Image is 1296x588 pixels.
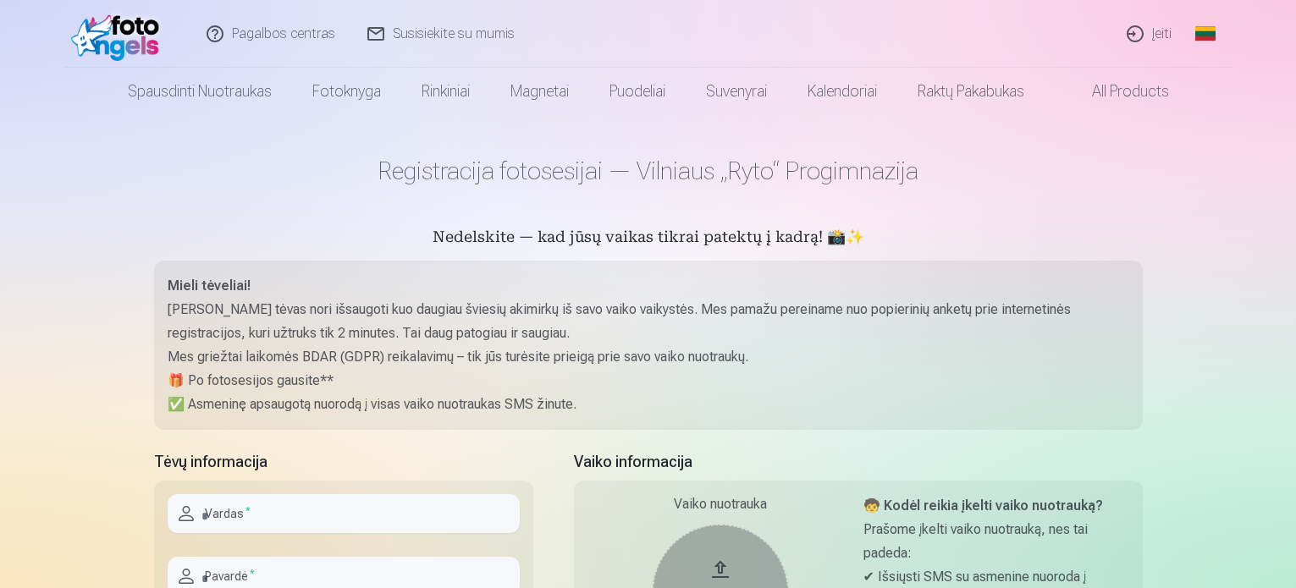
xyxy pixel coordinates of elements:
a: Kalendoriai [787,68,897,115]
h5: Vaiko informacija [574,450,1143,474]
strong: Mieli tėveliai! [168,278,251,294]
h5: Tėvų informacija [154,450,533,474]
p: [PERSON_NAME] tėvas nori išsaugoti kuo daugiau šviesių akimirkų iš savo vaiko vaikystės. Mes pama... [168,298,1129,345]
p: Prašome įkelti vaiko nuotrauką, nes tai padeda: [863,518,1129,565]
p: ✅ Asmeninę apsaugotą nuorodą į visas vaiko nuotraukas SMS žinute. [168,393,1129,416]
p: 🎁 Po fotosesijos gausite** [168,369,1129,393]
div: Vaiko nuotrauka [587,494,853,514]
a: Fotoknyga [292,68,401,115]
img: /fa2 [71,7,168,61]
h5: Nedelskite — kad jūsų vaikas tikrai patektų į kadrą! 📸✨ [154,227,1143,250]
h1: Registracija fotosesijai — Vilniaus „Ryto“ Progimnazija [154,156,1143,186]
a: Rinkiniai [401,68,490,115]
strong: 🧒 Kodėl reikia įkelti vaiko nuotrauką? [863,497,1103,514]
a: Magnetai [490,68,589,115]
a: All products [1045,68,1189,115]
a: Spausdinti nuotraukas [108,68,292,115]
a: Raktų pakabukas [897,68,1045,115]
a: Suvenyrai [686,68,787,115]
p: Mes griežtai laikomės BDAR (GDPR) reikalavimų – tik jūs turėsite prieigą prie savo vaiko nuotraukų. [168,345,1129,369]
a: Puodeliai [589,68,686,115]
